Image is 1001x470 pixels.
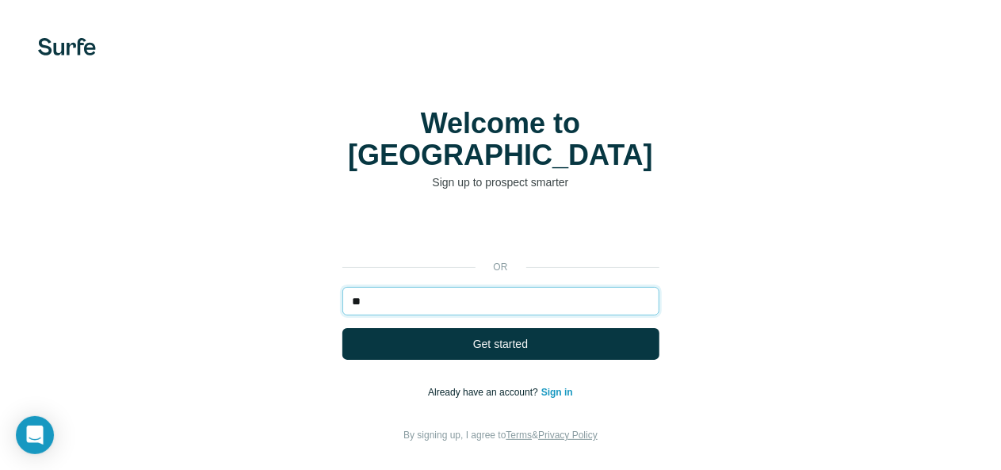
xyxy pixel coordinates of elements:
p: Sign up to prospect smarter [342,174,659,190]
h1: Welcome to [GEOGRAPHIC_DATA] [342,108,659,171]
a: Terms [506,430,533,441]
span: By signing up, I agree to & [403,430,598,441]
span: Already have an account? [428,387,541,398]
button: Get started [342,328,659,360]
iframe: Sign in with Google Button [334,214,667,249]
img: Surfe's logo [38,38,96,55]
div: Open Intercom Messenger [16,416,54,454]
span: Get started [473,336,528,352]
p: or [476,260,526,274]
a: Privacy Policy [538,430,598,441]
a: Sign in [541,387,573,398]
